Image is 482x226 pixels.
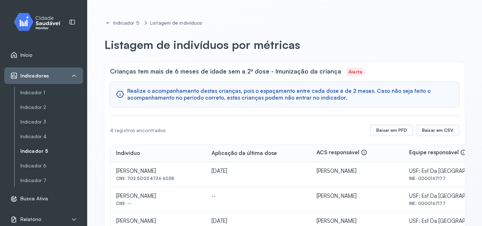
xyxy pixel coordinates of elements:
a: Indicador 1 [20,88,83,97]
a: Indicador 5 [104,19,141,27]
a: Indicador 4 [20,132,83,141]
a: Indicador 3 [20,117,83,126]
a: Indicador 6 [20,161,83,170]
a: Início [10,51,77,59]
div: [DATE] [212,218,305,225]
span: Relatório [20,216,41,222]
span: Indicadores [20,73,49,79]
div: CNS: -- [116,201,200,206]
a: Indicador 6 [20,163,83,169]
a: Indicador 7 [20,177,83,184]
a: Indicador 7 [20,176,83,185]
div: [PERSON_NAME] [116,193,200,200]
div: [PERSON_NAME] [116,168,200,175]
a: Listagem de indivíduos [149,19,204,27]
div: CNS: 702 5003 4736 6038 [116,176,200,181]
button: Baixar em PFD [370,125,413,136]
button: Baixar em CSV [416,125,459,136]
img: monitor.svg [8,11,72,32]
a: Indicador 5 [20,147,83,156]
div: Indivíduo [116,150,140,157]
a: Indicador 2 [20,104,83,110]
span: Busca Ativa [20,196,48,202]
div: Equipe responsável [409,149,467,157]
div: [PERSON_NAME] [317,193,398,200]
div: Alerta [348,69,362,75]
p: Listagem de indivíduos por métricas [104,37,300,52]
span: Início [20,52,33,58]
div: Aplicação da última dose [212,150,277,157]
a: Indicador 5 [20,148,83,154]
a: Indicador 1 [20,90,83,96]
div: ACS responsável [317,149,367,157]
span: Crianças tem mais de 6 meses de idade sem a 2ª dose - Imunização da criança [110,67,341,76]
div: [PERSON_NAME] [317,168,398,175]
div: Indicador 5 [113,20,140,26]
a: Indicador 4 [20,134,83,140]
div: Listagem de indivíduos [150,20,202,26]
div: [PERSON_NAME] [116,218,200,225]
div: -- [212,193,305,200]
span: Realize o acompanhamento destas crianças, pois o espaçamento entre cada dose é de 2 meses. Caso n... [127,88,453,101]
a: Busca Ativa [10,195,77,202]
div: [DATE] [212,168,305,175]
div: 4 registros encontrados [110,127,166,134]
div: [PERSON_NAME] [317,218,398,225]
a: Indicador 2 [20,103,83,112]
a: Indicador 3 [20,119,83,125]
